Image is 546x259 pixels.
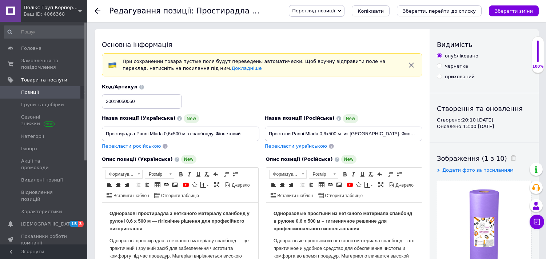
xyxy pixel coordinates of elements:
a: Вставити/видалити нумерований список [223,170,231,178]
span: Копіювати [358,8,384,14]
span: Джерело [231,182,250,188]
span: Сезонні знижки [21,114,67,127]
a: Вставити шаблон [105,191,150,199]
a: По правому краю [287,181,295,189]
a: По центру [278,181,286,189]
a: Джерело [224,181,251,189]
a: Додати відео з YouTube [346,181,354,189]
div: чернетка [445,63,468,69]
a: Форматування [105,170,143,179]
input: Пошук [4,25,86,39]
strong: Одноразові простирадла з нетканого матеріалу спанбонд у рулоні 0,6 х 500 м — гігієнічне рішення д... [7,8,147,29]
button: Зберегти зміни [489,5,539,16]
a: Вставити/Редагувати посилання (Ctrl+L) [326,181,334,189]
div: Створено: 20:10 [DATE] [437,117,531,123]
span: Вставити шаблон [112,193,149,199]
span: Перекласти російською [102,143,161,149]
span: New [341,155,356,164]
span: Опис позиції (Російська) [266,156,333,162]
div: опубліковано [445,53,478,59]
a: Зменшити відступ [298,181,306,189]
a: Форматування [269,170,307,179]
span: Перегляд позиції [292,8,335,13]
button: Зберегти, перейти до списку [397,5,482,16]
span: Додати фото за посиланням [442,167,514,173]
span: Джерело [395,182,414,188]
i: Зберегти зміни [495,8,533,14]
img: :flag-ua: [108,61,117,69]
a: По центру [114,181,122,189]
a: Розмір [309,170,338,179]
span: При сохранении товара пустые поля будут переведены автоматически. Щоб вручну відправити поле на п... [123,59,385,71]
span: Головна [21,45,41,52]
span: Товари та послуги [21,77,67,83]
span: Видалені позиції [21,177,63,183]
span: New [181,155,196,164]
a: Розмір [145,170,174,179]
span: 15 [69,221,78,227]
a: Вставити/видалити нумерований список [387,170,395,178]
a: Таблиця [154,181,162,189]
span: Категорії [21,133,44,140]
span: Імпорт [21,146,38,152]
a: Зображення [171,181,179,189]
a: Збільшити відступ [307,181,315,189]
span: Відновлення позицій [21,189,67,202]
span: Позиції [21,89,39,96]
span: Характеристики [21,208,62,215]
span: Перекласти українською [265,143,327,149]
h1: Редагування позиції: Простирадла Panni Mlada 0,6х500 м з спанбонду. Фіолетовий [109,7,443,15]
a: Максимізувати [213,181,221,189]
span: Замовлення та повідомлення [21,57,67,71]
span: Код/Артикул [102,84,138,89]
div: Створення та оновлення [437,104,531,113]
p: Одноразові простирадла з нетканого матеріалу спанбонд — це практичний і зручний засіб для забезпе... [7,35,149,80]
input: Наприклад, H&M жіноча сукня зелена 38 розмір вечірня максі з блискітками [102,127,259,141]
div: 100% [532,64,544,69]
a: Вставити шаблон [270,191,314,199]
div: Повернутися назад [95,8,100,14]
input: Наприклад, H&M жіноча сукня зелена 38 розмір вечірня максі з блискітками [265,127,422,141]
a: Таблиця [318,181,326,189]
div: Основна інформація [102,40,422,49]
strong: Основні характеристики: [7,85,66,91]
a: Максимізувати [377,181,385,189]
a: Вставити/видалити маркований список [231,170,239,178]
a: Вставити повідомлення [363,181,374,189]
a: Додати відео з YouTube [182,181,190,189]
span: Вставити шаблон [276,193,313,199]
a: Повернути (Ctrl+Z) [376,170,384,178]
a: Повернути (Ctrl+Z) [212,170,220,178]
div: 100% Якість заповнення [532,36,544,73]
strong: Одноразовые простыни из нетканого материала спанбонд в рулоне 0,6 х 500 м – гигиеничное решение д... [7,8,146,29]
span: Назва позиції (Українська) [102,115,175,121]
span: Створити таблицю [324,193,363,199]
span: New [343,114,358,123]
span: 3 [78,221,84,227]
a: Вставити повідомлення [199,181,210,189]
div: Оновлено: 13:00 [DATE] [437,123,531,130]
body: Редактор, 24B9B35A-3786-494B-BF3F-1BE1D9D294B4 [7,7,149,215]
a: Вставити іконку [191,181,199,189]
a: Підкреслений (Ctrl+U) [358,170,366,178]
div: Зображення (1 з 10) [437,154,531,163]
div: Видимість [437,40,531,49]
a: Збільшити відступ [143,181,151,189]
span: Назва позиції (Російська) [265,115,335,121]
span: Форматування [270,170,299,178]
span: Опис позиції (Українська) [102,156,173,162]
span: Розмір [145,170,167,178]
span: Форматування [105,170,135,178]
body: Редактор, 1EB9F4FC-544C-4517-84C8-B24E4128AB59 [7,7,149,238]
a: Вставити/Редагувати посилання (Ctrl+L) [162,181,170,189]
a: Видалити форматування [367,170,375,178]
div: Ваш ID: 4066368 [24,11,87,17]
button: Копіювати [352,5,390,16]
a: Створити таблицю [317,191,364,199]
a: По правому краю [123,181,131,189]
div: прихований [445,73,475,80]
a: По лівому краю [270,181,278,189]
span: Групи та добірки [21,101,64,108]
a: Створити таблицю [153,191,200,199]
strong: Основные характеристики: [7,85,72,91]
